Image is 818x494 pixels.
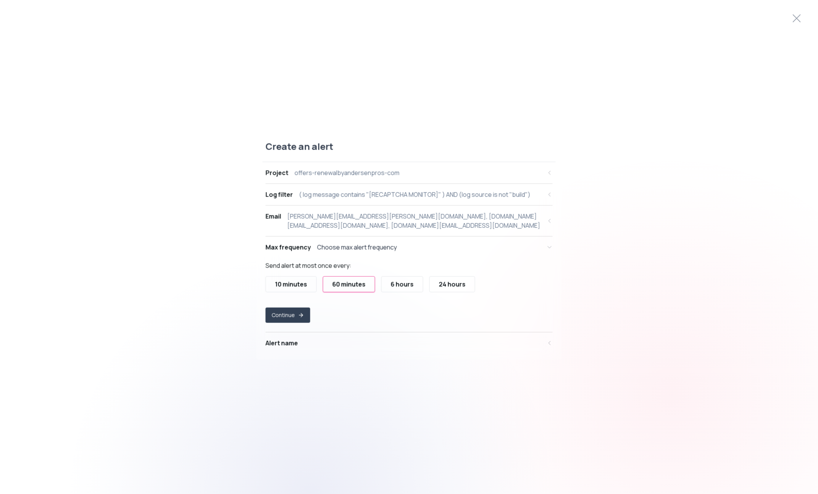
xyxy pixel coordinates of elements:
div: Max frequency [266,243,311,252]
div: Max frequencyChoose max alert frequency [266,258,553,332]
button: Alert name [266,333,553,354]
button: Max frequencyChoose max alert frequency [266,237,553,258]
div: 24 hours [439,280,466,289]
button: 10 minutes [266,276,317,292]
div: 6 hours [391,280,414,289]
button: Email[PERSON_NAME][EMAIL_ADDRESS][PERSON_NAME][DOMAIN_NAME], [DOMAIN_NAME][EMAIL_ADDRESS][DOMAIN_... [266,206,553,236]
div: Create an alert [263,140,556,162]
button: Continue [266,308,310,323]
div: 60 minutes [332,280,366,289]
div: Email [266,212,281,221]
div: ( log message contains "[RECAPTCHA MONITOR]" ) AND (log source is not "build") [299,190,531,199]
button: 6 hours [381,276,423,292]
div: [PERSON_NAME][EMAIL_ADDRESS][PERSON_NAME][DOMAIN_NAME], [DOMAIN_NAME][EMAIL_ADDRESS][DOMAIN_NAME]... [287,212,542,230]
div: Project [266,168,289,178]
button: Log filter( log message contains "[RECAPTCHA MONITOR]" ) AND (log source is not "build") [266,184,553,205]
div: Choose max alert frequency [317,243,397,252]
button: 60 minutes [323,276,375,292]
button: 24 hours [429,276,475,292]
div: Alert name [266,339,298,348]
button: Projectoffers-renewalbyandersenpros-com [266,162,553,184]
div: 10 minutes [275,280,307,289]
div: offers-renewalbyandersenpros-com [295,168,400,178]
div: Log filter [266,190,293,199]
label: Send alert at most once every: [266,262,352,270]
